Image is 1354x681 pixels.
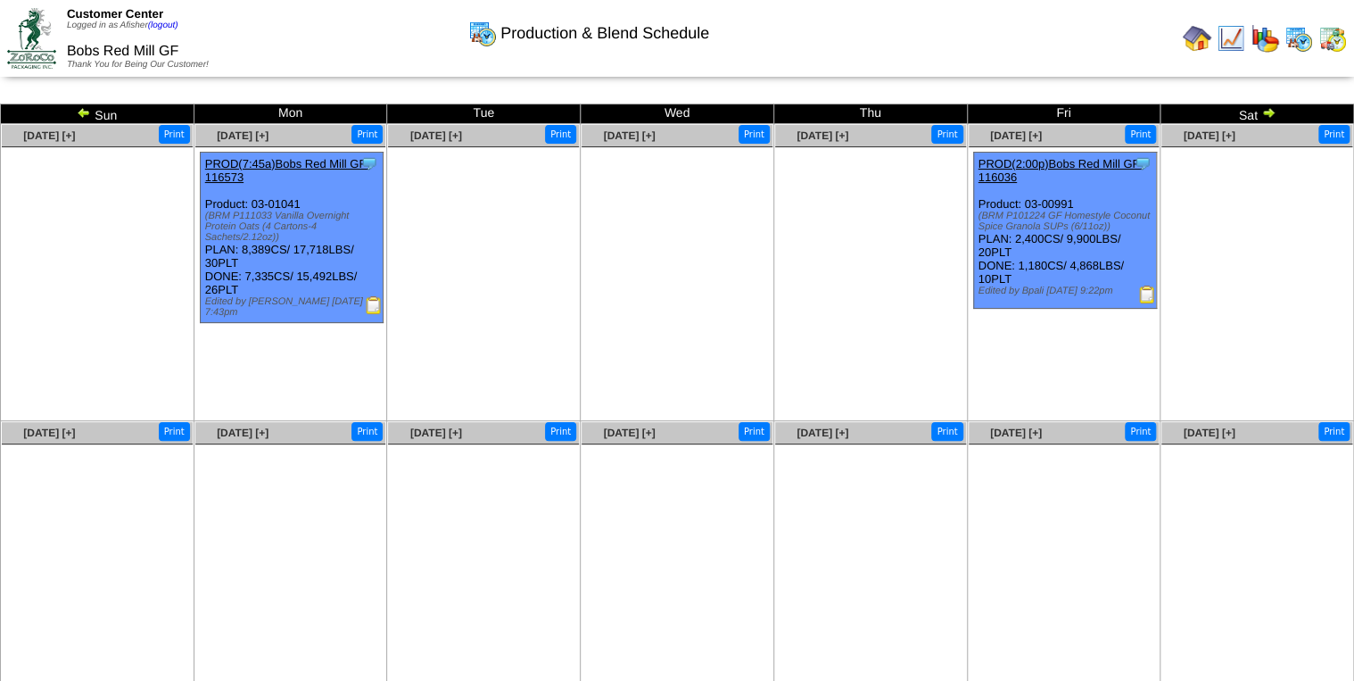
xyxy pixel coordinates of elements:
[973,153,1156,309] div: Product: 03-00991 PLAN: 2,400CS / 9,900LBS / 20PLT DONE: 1,180CS / 4,868LBS / 10PLT
[1183,24,1211,53] img: home.gif
[500,24,709,43] span: Production & Blend Schedule
[797,129,848,142] a: [DATE] [+]
[773,104,967,124] td: Thu
[7,8,56,68] img: ZoRoCo_Logo(Green%26Foil)%20jpg.webp
[978,157,1143,184] a: PROD(2:00p)Bobs Red Mill GF-116036
[217,129,268,142] a: [DATE] [+]
[1,104,194,124] td: Sun
[365,296,383,314] img: Production Report
[387,104,581,124] td: Tue
[1160,104,1354,124] td: Sat
[159,125,190,144] button: Print
[739,125,770,144] button: Print
[67,7,163,21] span: Customer Center
[468,19,497,47] img: calendarprod.gif
[217,427,268,439] a: [DATE] [+]
[67,60,209,70] span: Thank You for Being Our Customer!
[545,422,576,441] button: Print
[1284,24,1313,53] img: calendarprod.gif
[967,104,1160,124] td: Fri
[990,129,1042,142] a: [DATE] [+]
[410,427,462,439] a: [DATE] [+]
[1138,286,1156,303] img: Production Report
[990,427,1042,439] a: [DATE] [+]
[739,422,770,441] button: Print
[581,104,774,124] td: Wed
[77,105,91,120] img: arrowleft.gif
[1184,427,1235,439] a: [DATE] [+]
[1318,24,1347,53] img: calendarinout.gif
[67,44,178,59] span: Bobs Red Mill GF
[1318,422,1350,441] button: Print
[159,422,190,441] button: Print
[410,129,462,142] a: [DATE] [+]
[205,296,383,318] div: Edited by [PERSON_NAME] [DATE] 7:43pm
[148,21,178,30] a: (logout)
[1134,154,1152,172] img: Tooltip
[1318,125,1350,144] button: Print
[978,286,1156,296] div: Edited by Bpali [DATE] 9:22pm
[603,427,655,439] a: [DATE] [+]
[351,125,383,144] button: Print
[200,153,383,323] div: Product: 03-01041 PLAN: 8,389CS / 17,718LBS / 30PLT DONE: 7,335CS / 15,492LBS / 26PLT
[931,125,962,144] button: Print
[194,104,387,124] td: Mon
[1125,422,1156,441] button: Print
[931,422,962,441] button: Print
[1184,129,1235,142] a: [DATE] [+]
[205,157,370,184] a: PROD(7:45a)Bobs Red Mill GF-116573
[205,211,383,243] div: (BRM P111033 Vanilla Overnight Protein Oats (4 Cartons-4 Sachets/2.12oz))
[67,21,178,30] span: Logged in as Afisher
[351,422,383,441] button: Print
[1251,24,1279,53] img: graph.gif
[1125,125,1156,144] button: Print
[978,211,1156,232] div: (BRM P101224 GF Homestyle Coconut Spice Granola SUPs (6/11oz))
[23,129,75,142] a: [DATE] [+]
[23,427,75,439] a: [DATE] [+]
[360,154,378,172] img: Tooltip
[603,129,655,142] a: [DATE] [+]
[1217,24,1245,53] img: line_graph.gif
[797,427,848,439] a: [DATE] [+]
[545,125,576,144] button: Print
[1261,105,1276,120] img: arrowright.gif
